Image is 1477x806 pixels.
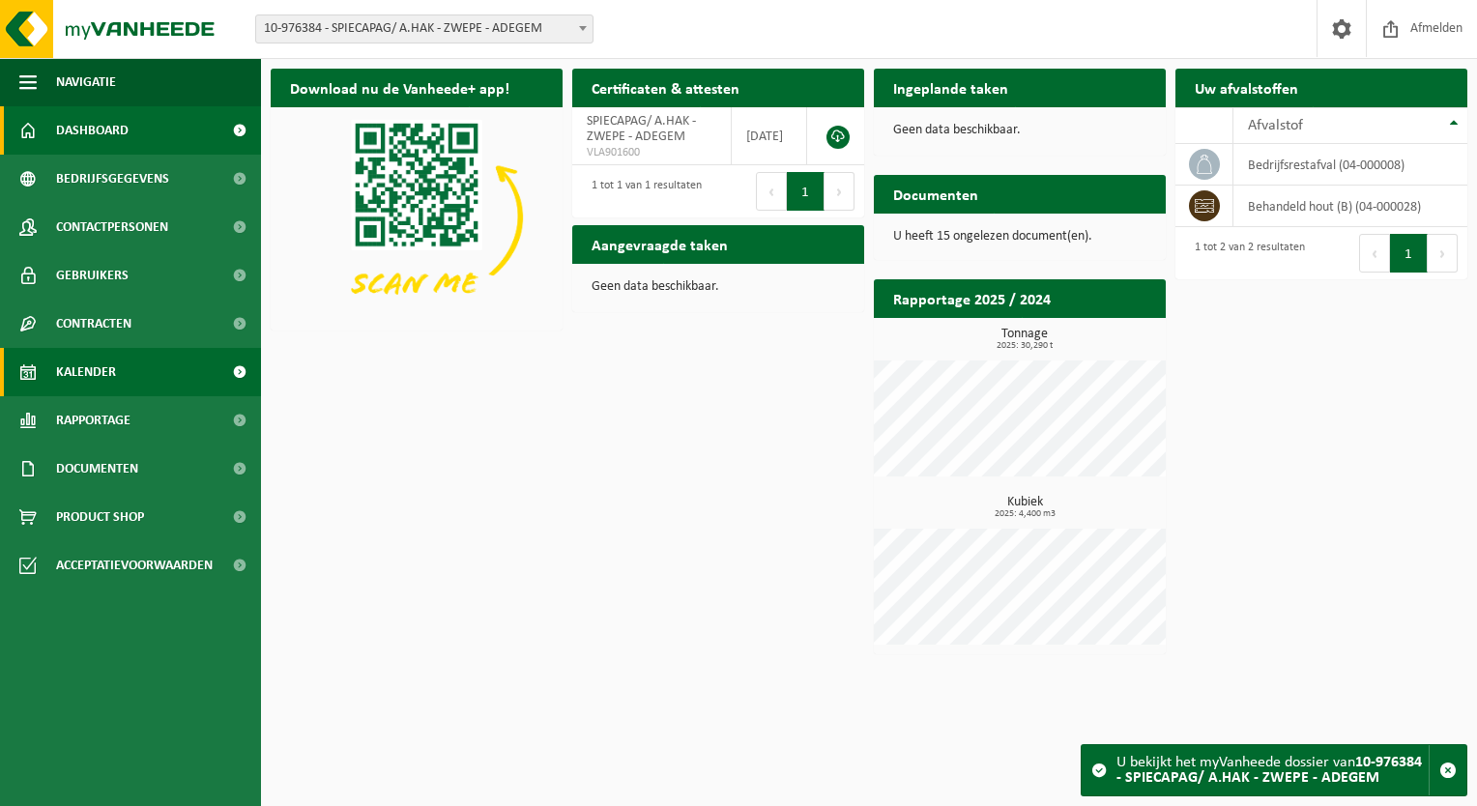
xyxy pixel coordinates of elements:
h2: Aangevraagde taken [572,225,747,263]
td: behandeld hout (B) (04-000028) [1233,186,1467,227]
h2: Rapportage 2025 / 2024 [874,279,1070,317]
p: Geen data beschikbaar. [893,124,1146,137]
span: Bedrijfsgegevens [56,155,169,203]
span: 10-976384 - SPIECAPAG/ A.HAK - ZWEPE - ADEGEM [255,14,594,43]
button: 1 [787,172,825,211]
button: Next [1428,234,1458,273]
h2: Certificaten & attesten [572,69,759,106]
strong: 10-976384 - SPIECAPAG/ A.HAK - ZWEPE - ADEGEM [1116,755,1422,786]
span: 10-976384 - SPIECAPAG/ A.HAK - ZWEPE - ADEGEM [256,15,593,43]
td: [DATE] [732,107,807,165]
span: Rapportage [56,396,130,445]
button: Previous [1359,234,1390,273]
span: Afvalstof [1248,118,1303,133]
a: Bekijk rapportage [1022,317,1164,356]
h3: Tonnage [883,328,1166,351]
div: 1 tot 2 van 2 resultaten [1185,232,1305,274]
span: Contactpersonen [56,203,168,251]
h3: Kubiek [883,496,1166,519]
span: Kalender [56,348,116,396]
h2: Uw afvalstoffen [1175,69,1318,106]
span: SPIECAPAG/ A.HAK - ZWEPE - ADEGEM [587,114,696,144]
span: Acceptatievoorwaarden [56,541,213,590]
div: U bekijkt het myVanheede dossier van [1116,745,1429,795]
span: Contracten [56,300,131,348]
div: 1 tot 1 van 1 resultaten [582,170,702,213]
img: Download de VHEPlus App [271,107,563,327]
h2: Download nu de Vanheede+ app! [271,69,529,106]
span: Gebruikers [56,251,129,300]
p: U heeft 15 ongelezen document(en). [893,230,1146,244]
button: Next [825,172,854,211]
p: Geen data beschikbaar. [592,280,845,294]
button: Previous [756,172,787,211]
span: Navigatie [56,58,116,106]
h2: Documenten [874,175,998,213]
span: Documenten [56,445,138,493]
span: 2025: 4,400 m3 [883,509,1166,519]
h2: Ingeplande taken [874,69,1028,106]
span: Product Shop [56,493,144,541]
span: VLA901600 [587,145,716,160]
span: Dashboard [56,106,129,155]
td: bedrijfsrestafval (04-000008) [1233,144,1467,186]
span: 2025: 30,290 t [883,341,1166,351]
button: 1 [1390,234,1428,273]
